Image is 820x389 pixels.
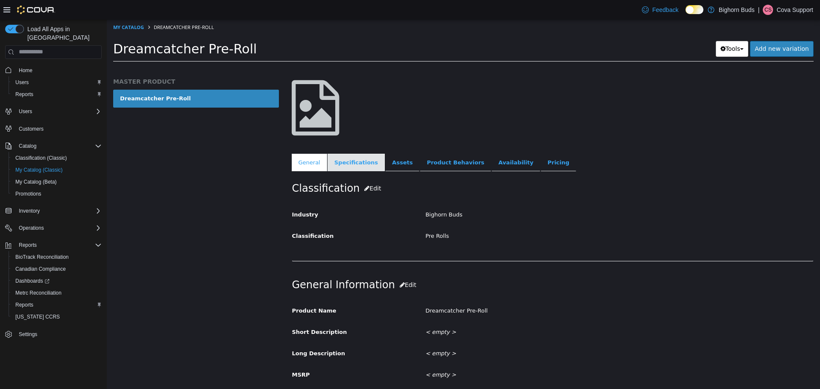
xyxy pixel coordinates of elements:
[12,89,37,99] a: Reports
[185,352,203,358] span: MSRP
[15,155,67,161] span: Classification (Classic)
[2,123,105,135] button: Customers
[9,152,105,164] button: Classification (Classic)
[12,77,102,88] span: Users
[719,5,755,15] p: Bighorn Buds
[19,108,32,115] span: Users
[685,5,703,14] input: Dark Mode
[2,205,105,217] button: Inventory
[15,206,102,216] span: Inventory
[12,189,102,199] span: Promotions
[19,225,44,231] span: Operations
[312,188,713,203] div: Bighorn Buds
[185,257,707,273] h2: General Information
[385,134,433,152] a: Availability
[15,190,41,197] span: Promotions
[763,5,773,15] div: Cova Support
[643,21,707,37] a: Add new variation
[15,178,57,185] span: My Catalog (Beta)
[15,223,47,233] button: Operations
[15,206,43,216] button: Inventory
[12,153,70,163] a: Classification (Classic)
[15,79,29,86] span: Users
[221,134,278,152] a: Specifications
[6,22,150,37] span: Dreamcatcher Pre-Roll
[638,1,682,18] a: Feedback
[2,64,105,76] button: Home
[19,242,37,249] span: Reports
[185,161,707,177] h2: Classification
[15,106,102,117] span: Users
[12,177,60,187] a: My Catalog (Beta)
[15,290,61,296] span: Metrc Reconciliation
[2,328,105,340] button: Settings
[15,124,47,134] a: Customers
[24,25,102,42] span: Load All Apps in [GEOGRAPHIC_DATA]
[17,6,55,14] img: Cova
[312,327,713,342] div: < empty >
[758,5,760,15] p: |
[15,141,40,151] button: Catalog
[9,311,105,323] button: [US_STATE] CCRS
[15,278,50,284] span: Dashboards
[12,77,32,88] a: Users
[15,329,41,339] a: Settings
[185,331,238,337] span: Long Description
[12,165,102,175] span: My Catalog (Classic)
[9,88,105,100] button: Reports
[15,106,35,117] button: Users
[253,161,279,177] button: Edit
[312,305,713,320] div: < empty >
[2,222,105,234] button: Operations
[185,192,212,198] span: Industry
[185,288,230,294] span: Product Name
[9,164,105,176] button: My Catalog (Classic)
[6,4,37,11] a: My Catalog
[9,188,105,200] button: Promotions
[15,240,40,250] button: Reports
[15,141,102,151] span: Catalog
[9,299,105,311] button: Reports
[12,276,102,286] span: Dashboards
[434,134,469,152] a: Pricing
[609,21,642,37] button: Tools
[312,348,713,363] div: < empty >
[12,252,72,262] a: BioTrack Reconciliation
[9,287,105,299] button: Metrc Reconciliation
[9,251,105,263] button: BioTrack Reconciliation
[19,67,32,74] span: Home
[19,143,36,149] span: Catalog
[5,61,102,363] nav: Complex example
[9,76,105,88] button: Users
[15,240,102,250] span: Reports
[12,264,102,274] span: Canadian Compliance
[12,276,53,286] a: Dashboards
[19,331,37,338] span: Settings
[15,91,33,98] span: Reports
[12,264,69,274] a: Canadian Compliance
[2,140,105,152] button: Catalog
[12,288,102,298] span: Metrc Reconciliation
[15,65,36,76] a: Home
[685,14,686,15] span: Dark Mode
[2,239,105,251] button: Reports
[6,58,172,66] h5: MASTER PRODUCT
[313,134,384,152] a: Product Behaviors
[12,89,102,99] span: Reports
[19,208,40,214] span: Inventory
[764,5,772,15] span: CS
[15,65,102,76] span: Home
[185,213,227,219] span: Classification
[15,266,66,272] span: Canadian Compliance
[12,252,102,262] span: BioTrack Reconciliation
[19,126,44,132] span: Customers
[12,165,66,175] a: My Catalog (Classic)
[12,189,45,199] a: Promotions
[12,300,37,310] a: Reports
[12,177,102,187] span: My Catalog (Beta)
[288,257,314,273] button: Edit
[2,105,105,117] button: Users
[312,284,713,299] div: Dreamcatcher Pre-Roll
[12,312,63,322] a: [US_STATE] CCRS
[185,134,220,152] a: General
